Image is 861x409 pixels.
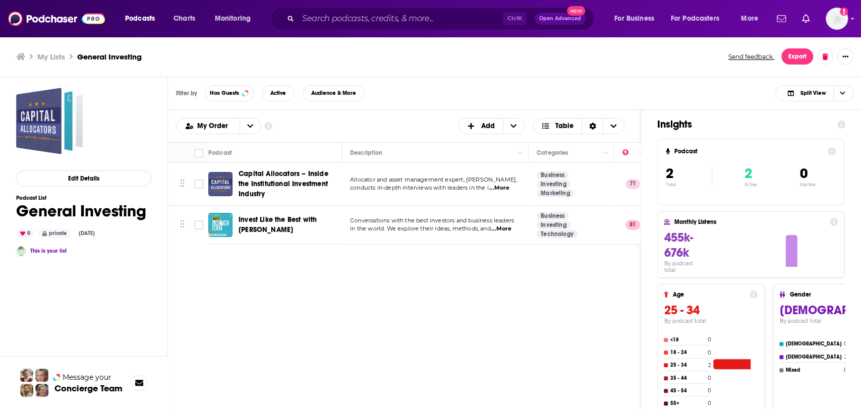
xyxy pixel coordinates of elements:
[205,85,254,101] button: Has Guests
[215,12,251,26] span: Monitoring
[35,384,48,397] img: Barbara Profile
[664,318,758,324] h4: By podcast total
[167,11,201,27] a: Charts
[176,118,261,134] h2: Choose List sort
[16,170,151,187] button: Edit Details
[537,221,570,229] a: Investing
[239,169,328,198] span: Capital Allocators – Inside the Institutional Investment Industry
[666,182,712,187] p: Total
[8,9,105,28] img: Podchaser - Follow, Share and Rate Podcasts
[614,12,654,26] span: For Business
[844,354,847,360] h4: 2
[666,165,673,182] span: 2
[670,400,705,406] h4: 55+
[781,48,813,65] button: Export
[798,10,814,27] a: Show notifications dropdown
[125,12,155,26] span: Podcasts
[20,384,33,397] img: Jon Profile
[734,11,771,27] button: open menu
[16,201,146,221] h1: General Investing
[707,400,711,406] h4: 0
[636,147,648,159] button: Column Actions
[54,383,123,393] h3: Concierge Team
[179,177,186,192] button: Move
[744,165,752,182] span: 2
[582,119,603,134] div: Sort Direction
[38,229,71,238] div: private
[775,85,853,101] h2: Choose View
[707,336,711,343] h4: 0
[670,337,705,343] h4: <18
[240,119,261,134] button: open menu
[503,12,527,25] span: Ctrl K
[664,11,734,27] button: open menu
[239,169,338,199] a: Capital Allocators – Inside the Institutional Investment Industry
[535,13,586,25] button: Open AdvancedNew
[826,8,848,30] img: User Profile
[208,147,232,159] div: Podcast
[350,184,489,191] span: conducts in-depth interviews with leaders in the i
[174,12,195,26] span: Charts
[176,90,197,97] h3: Filter by
[270,90,286,96] span: Active
[674,148,824,155] h4: Podcast
[208,172,233,196] img: Capital Allocators – Inside the Institutional Investment Industry
[75,229,99,238] div: [DATE]
[670,362,706,368] h4: 25 - 34
[350,225,491,232] span: in the world. We explore their ideas, methods, and
[194,220,203,229] span: Toggle select row
[533,118,625,134] button: Choose View
[489,184,509,192] span: ...More
[664,260,705,273] h4: By podcast total
[657,118,829,131] h1: Insights
[672,291,745,298] h4: Age
[537,189,574,197] a: Marketing
[16,88,83,154] span: General Investing
[481,123,495,130] span: Add
[625,179,640,189] p: 71
[837,48,853,65] button: Show More Button
[177,123,240,130] button: open menu
[16,195,146,201] h3: Podcast List
[179,217,186,232] button: Move
[741,12,758,26] span: More
[537,171,568,179] a: Business
[674,218,825,225] h4: Monthly Listens
[671,12,719,26] span: For Podcasters
[670,349,705,356] h4: 18 - 24
[194,180,203,189] span: Toggle select row
[514,147,526,159] button: Column Actions
[707,349,711,356] h4: 0
[826,8,848,30] button: Show profile menu
[210,90,239,96] span: Has Guests
[16,246,26,256] a: Nick
[843,367,847,373] h4: 0
[625,220,640,230] p: 81
[800,90,825,96] span: Split View
[63,372,111,382] span: Message your
[567,6,585,16] span: New
[555,123,573,130] span: Table
[826,8,848,30] span: Logged in as nbaderrubenstein
[607,11,667,27] button: open menu
[77,52,142,62] h3: General Investing
[537,212,568,220] a: Business
[785,354,842,360] h4: [DEMOGRAPHIC_DATA]
[118,11,168,27] button: open menu
[744,182,757,187] p: Active
[208,213,233,237] img: Invest Like the Best with Patrick O'Shaughnessy
[239,215,338,235] a: Invest Like the Best with [PERSON_NAME]
[785,341,841,347] h4: [DEMOGRAPHIC_DATA]
[37,52,65,62] a: My Lists
[670,375,705,381] h4: 35 - 44
[664,303,758,318] h3: 25 - 34
[350,176,517,183] span: Allocator and asset management expert, [PERSON_NAME],
[298,11,503,27] input: Search podcasts, credits, & more...
[664,230,693,260] span: 455k-676k
[600,147,612,159] button: Column Actions
[491,225,511,233] span: ...More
